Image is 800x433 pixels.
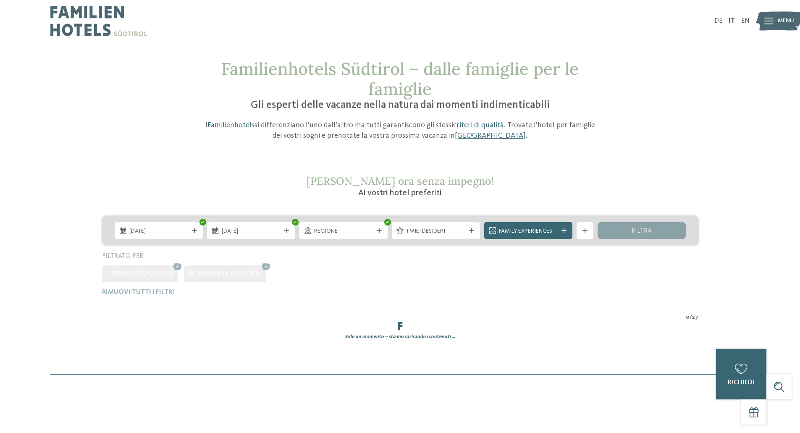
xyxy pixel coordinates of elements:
[221,58,579,100] span: Familienhotels Südtirol – dalle famiglie per le famiglie
[686,313,690,322] span: 0
[778,17,794,25] span: Menu
[358,189,442,197] span: Ai vostri hotel preferiti
[207,121,254,129] a: Familienhotels
[455,132,526,139] a: [GEOGRAPHIC_DATA]
[499,227,558,236] span: Family Experiences
[729,18,735,24] a: IT
[96,333,705,341] div: Solo un momento – stiamo caricando i contenuti …
[201,120,600,141] p: I si differenziano l’uno dall’altro ma tutti garantiscono gli stessi . Trovate l’hotel per famigl...
[407,227,465,236] span: I miei desideri
[692,313,698,322] span: 27
[314,227,373,236] span: Regione
[307,174,494,188] span: [PERSON_NAME] ora senza impegno!
[716,349,766,399] a: richiedi
[251,100,550,110] span: Gli esperti delle vacanze nella natura dai momenti indimenticabili
[728,379,755,386] span: richiedi
[222,227,281,236] span: [DATE]
[741,18,750,24] a: EN
[714,18,722,24] a: DE
[453,121,504,129] a: criteri di qualità
[690,313,692,322] span: /
[129,227,188,236] span: [DATE]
